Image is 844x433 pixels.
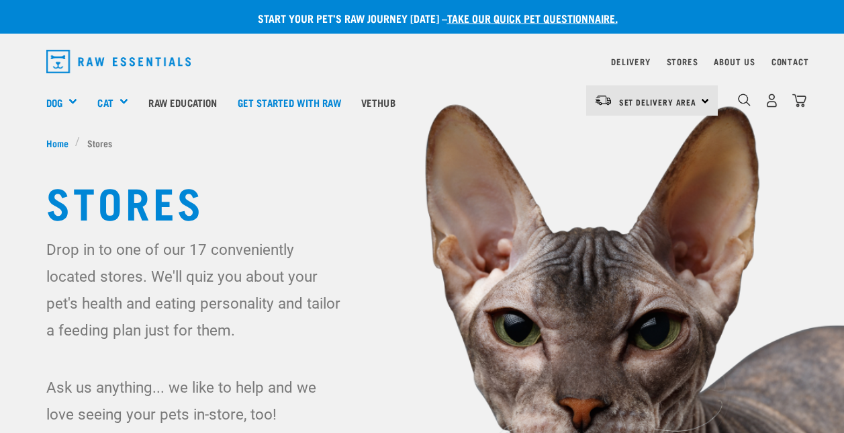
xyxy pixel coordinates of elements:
[771,59,809,64] a: Contact
[667,59,698,64] a: Stores
[46,95,62,110] a: Dog
[46,50,191,73] img: Raw Essentials Logo
[46,374,347,428] p: Ask us anything... we like to help and we love seeing your pets in-store, too!
[738,93,751,106] img: home-icon-1@2x.png
[714,59,755,64] a: About Us
[228,75,351,129] a: Get started with Raw
[351,75,406,129] a: Vethub
[46,177,798,225] h1: Stores
[97,95,113,110] a: Cat
[619,100,697,104] span: Set Delivery Area
[611,59,650,64] a: Delivery
[36,44,809,79] nav: dropdown navigation
[138,75,227,129] a: Raw Education
[46,236,347,344] p: Drop in to one of our 17 conveniently located stores. We'll quiz you about your pet's health and ...
[594,94,612,106] img: van-moving.png
[46,136,76,150] a: Home
[46,136,798,150] nav: breadcrumbs
[46,136,68,150] span: Home
[765,93,779,108] img: user.png
[792,93,806,108] img: home-icon@2x.png
[447,15,618,21] a: take our quick pet questionnaire.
